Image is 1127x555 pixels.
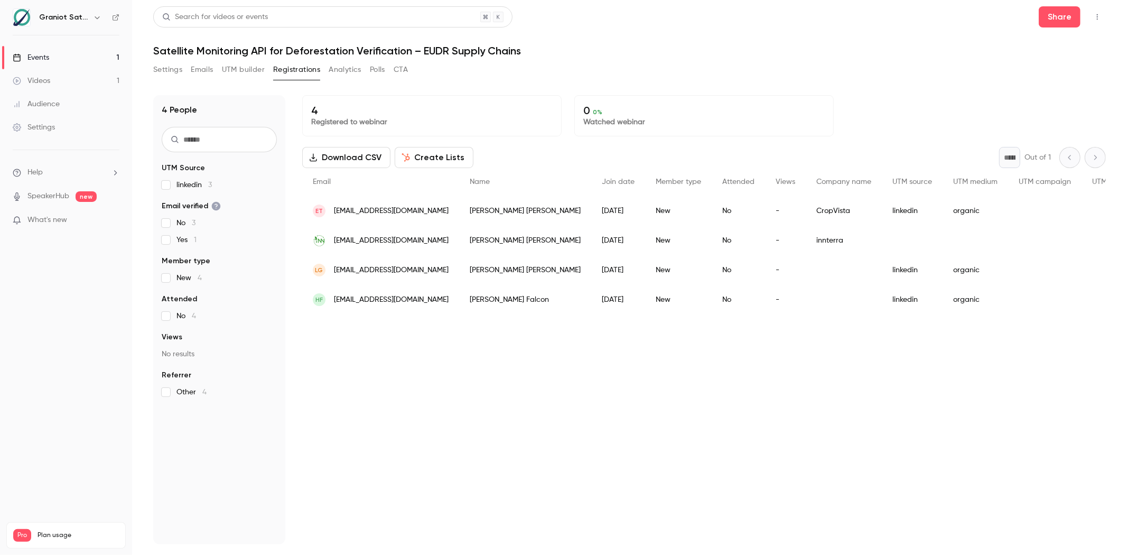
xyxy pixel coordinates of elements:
[13,9,30,26] img: Graniot Satellite Technologies SL
[712,226,765,255] div: No
[13,167,119,178] li: help-dropdown-opener
[591,255,645,285] div: [DATE]
[162,201,221,211] span: Email verified
[162,332,182,343] span: Views
[107,216,119,225] iframe: Noticeable Trigger
[176,180,212,190] span: linkedin
[395,147,473,168] button: Create Lists
[459,285,591,314] div: [PERSON_NAME] Falcon
[176,235,197,245] span: Yes
[943,285,1008,314] div: organic
[162,256,210,266] span: Member type
[943,255,1008,285] div: organic
[394,61,408,78] button: CTA
[192,219,195,227] span: 3
[943,196,1008,226] div: organic
[334,235,449,246] span: [EMAIL_ADDRESS][DOMAIN_NAME]
[459,255,591,285] div: [PERSON_NAME] [PERSON_NAME]
[192,312,196,320] span: 4
[13,99,60,109] div: Audience
[765,196,806,226] div: -
[315,295,323,304] span: HF
[162,163,205,173] span: UTM Source
[198,274,202,282] span: 4
[176,273,202,283] span: New
[27,191,69,202] a: SpeakerHub
[892,178,932,186] span: UTM source
[470,178,490,186] span: Name
[882,255,943,285] div: linkedin
[315,265,323,275] span: LG
[645,285,712,314] div: New
[13,76,50,86] div: Videos
[176,218,195,228] span: No
[722,178,755,186] span: Attended
[806,196,882,226] div: CropVista
[39,12,89,23] h6: Graniot Satellite Technologies SL
[208,181,212,189] span: 3
[302,147,390,168] button: Download CSV
[882,285,943,314] div: linkedin
[162,12,268,23] div: Search for videos or events
[602,178,635,186] span: Join date
[191,61,213,78] button: Emails
[313,178,331,186] span: Email
[765,226,806,255] div: -
[712,196,765,226] div: No
[315,206,323,216] span: ET
[712,255,765,285] div: No
[334,206,449,217] span: [EMAIL_ADDRESS][DOMAIN_NAME]
[13,122,55,133] div: Settings
[776,178,795,186] span: Views
[591,285,645,314] div: [DATE]
[806,226,882,255] div: innterra
[593,108,602,116] span: 0 %
[27,215,67,226] span: What's new
[765,285,806,314] div: -
[459,226,591,255] div: [PERSON_NAME] [PERSON_NAME]
[176,311,196,321] span: No
[334,294,449,306] span: [EMAIL_ADDRESS][DOMAIN_NAME]
[273,61,320,78] button: Registrations
[765,255,806,285] div: -
[162,104,197,116] h1: 4 People
[645,196,712,226] div: New
[1019,178,1071,186] span: UTM campaign
[202,388,207,396] span: 4
[13,52,49,63] div: Events
[645,255,712,285] div: New
[76,191,97,202] span: new
[176,387,207,397] span: Other
[1024,152,1051,163] p: Out of 1
[162,370,191,381] span: Referrer
[645,226,712,255] div: New
[591,196,645,226] div: [DATE]
[311,104,553,117] p: 4
[583,117,825,127] p: Watched webinar
[329,61,361,78] button: Analytics
[712,285,765,314] div: No
[459,196,591,226] div: [PERSON_NAME] [PERSON_NAME]
[882,196,943,226] div: linkedin
[153,61,182,78] button: Settings
[194,236,197,244] span: 1
[370,61,385,78] button: Polls
[591,226,645,255] div: [DATE]
[656,178,701,186] span: Member type
[1092,178,1125,186] span: UTM term
[27,167,43,178] span: Help
[222,61,265,78] button: UTM builder
[162,294,197,304] span: Attended
[162,349,277,359] p: No results
[334,265,449,276] span: [EMAIL_ADDRESS][DOMAIN_NAME]
[162,163,277,397] section: facet-groups
[38,531,119,540] span: Plan usage
[153,44,1106,57] h1: Satellite Monitoring API for Deforestation Verification – EUDR Supply Chains
[953,178,998,186] span: UTM medium
[311,117,553,127] p: Registered to webinar
[583,104,825,117] p: 0
[816,178,871,186] span: Company name
[1039,6,1081,27] button: Share
[313,234,325,247] img: inn.com.co
[13,529,31,542] span: Pro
